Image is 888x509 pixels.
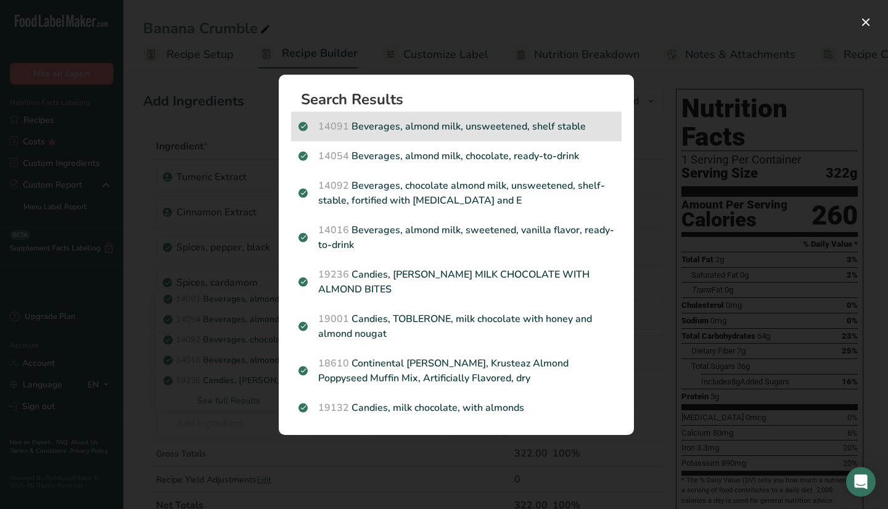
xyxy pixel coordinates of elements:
[318,149,349,163] span: 14054
[298,400,614,415] p: Candies, milk chocolate, with almonds
[298,312,614,341] p: Candies, TOBLERONE, milk chocolate with honey and almond nougat
[846,467,876,497] div: Open Intercom Messenger
[298,119,614,134] p: Beverages, almond milk, unsweetened, shelf stable
[318,312,349,326] span: 19001
[318,401,349,415] span: 19132
[298,356,614,386] p: Continental [PERSON_NAME], Krusteaz Almond Poppyseed Muffin Mix, Artificially Flavored, dry
[301,92,622,107] h1: Search Results
[298,267,614,297] p: Candies, [PERSON_NAME] MILK CHOCOLATE WITH ALMOND BITES
[318,179,349,192] span: 14092
[318,357,349,370] span: 18610
[298,149,614,163] p: Beverages, almond milk, chocolate, ready-to-drink
[298,178,614,208] p: Beverages, chocolate almond milk, unsweetened, shelf-stable, fortified with [MEDICAL_DATA] and E
[298,223,614,252] p: Beverages, almond milk, sweetened, vanilla flavor, ready-to-drink
[318,223,349,237] span: 14016
[318,120,349,133] span: 14091
[318,268,349,281] span: 19236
